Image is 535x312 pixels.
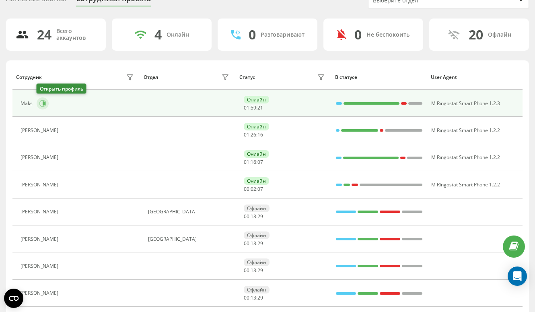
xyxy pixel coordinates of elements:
[431,74,519,80] div: User Agent
[244,294,249,301] span: 00
[148,236,231,242] div: [GEOGRAPHIC_DATA]
[244,213,249,220] span: 00
[244,159,263,165] div: : :
[244,231,270,239] div: Офлайн
[56,28,96,41] div: Всего аккаунтов
[488,31,511,38] div: Офлайн
[257,213,263,220] span: 29
[257,267,263,274] span: 29
[257,240,263,247] span: 29
[244,105,263,111] div: : :
[508,267,527,286] div: Open Intercom Messenger
[431,154,500,161] span: M Ringostat Smart Phone 1.2.2
[249,27,256,42] div: 0
[251,131,256,138] span: 26
[21,128,60,133] div: [PERSON_NAME]
[21,209,60,215] div: [PERSON_NAME]
[257,104,263,111] span: 21
[244,241,263,246] div: : :
[257,159,263,165] span: 07
[244,186,263,192] div: : :
[244,96,269,103] div: Онлайн
[21,290,60,296] div: [PERSON_NAME]
[154,27,162,42] div: 4
[239,74,255,80] div: Статус
[37,27,51,42] div: 24
[244,267,249,274] span: 00
[431,100,500,107] span: M Ringostat Smart Phone 1.2.3
[21,182,60,188] div: [PERSON_NAME]
[244,123,269,130] div: Онлайн
[244,286,270,293] div: Офлайн
[244,131,249,138] span: 01
[251,294,256,301] span: 13
[244,186,249,192] span: 00
[244,205,270,212] div: Офлайн
[244,159,249,165] span: 01
[244,104,249,111] span: 01
[244,177,269,185] div: Онлайн
[21,236,60,242] div: [PERSON_NAME]
[144,74,158,80] div: Отдел
[21,101,35,106] div: Maks
[431,127,500,134] span: M Ringostat Smart Phone 1.2.2
[244,268,263,273] div: : :
[148,209,231,215] div: [GEOGRAPHIC_DATA]
[37,84,86,94] div: Открыть профиль
[251,240,256,247] span: 13
[261,31,305,38] div: Разговаривают
[244,214,263,219] div: : :
[257,131,263,138] span: 16
[244,258,270,266] div: Офлайн
[16,74,42,80] div: Сотрудник
[469,27,483,42] div: 20
[251,186,256,192] span: 02
[431,181,500,188] span: M Ringostat Smart Phone 1.2.2
[251,104,256,111] span: 59
[167,31,189,38] div: Онлайн
[354,27,362,42] div: 0
[335,74,423,80] div: В статусе
[4,289,23,308] button: Open CMP widget
[257,186,263,192] span: 07
[251,267,256,274] span: 13
[244,132,263,138] div: : :
[366,31,409,38] div: Не беспокоить
[244,150,269,158] div: Онлайн
[244,240,249,247] span: 00
[257,294,263,301] span: 29
[251,159,256,165] span: 16
[21,155,60,160] div: [PERSON_NAME]
[244,295,263,301] div: : :
[251,213,256,220] span: 13
[21,263,60,269] div: [PERSON_NAME]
